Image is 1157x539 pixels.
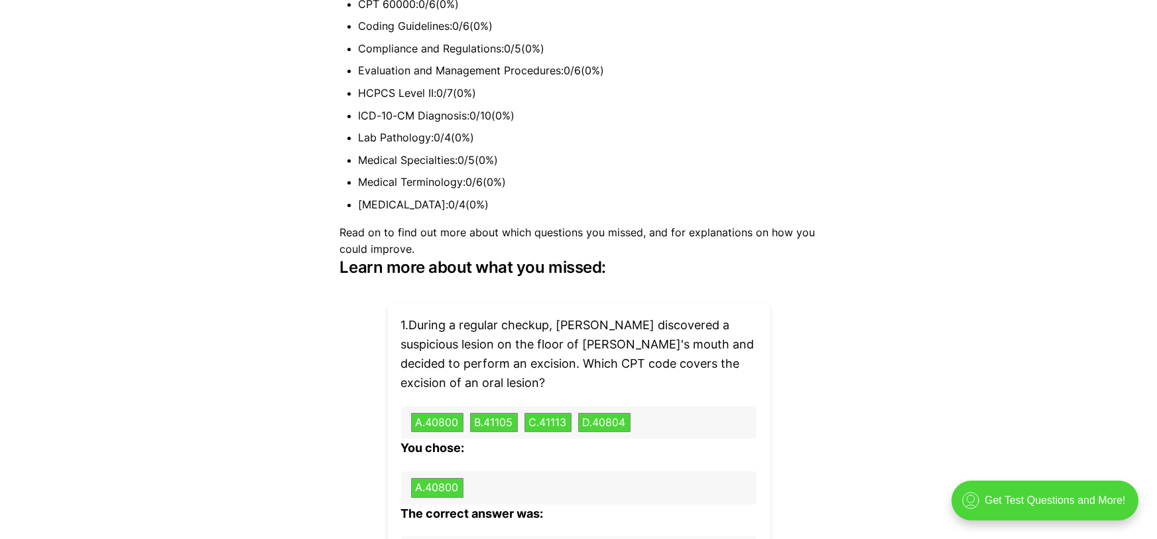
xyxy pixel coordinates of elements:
[401,441,465,455] b: You chose:
[470,413,518,433] button: B.41105
[401,506,544,520] b: The correct answer was:
[524,413,572,433] button: C.41113
[359,85,818,102] li: HCPCS Level II : 0 / 7 ( 0 %)
[340,258,818,277] h3: Learn more about what you missed:
[359,108,818,125] li: ICD-10-CM Diagnosis : 0 / 10 ( 0 %)
[359,62,818,80] li: Evaluation and Management Procedures : 0 / 6 ( 0 %)
[359,196,818,214] li: [MEDICAL_DATA] : 0 / 4 ( 0 %)
[359,152,818,169] li: Medical Specialties : 0 / 5 ( 0 %)
[359,40,818,58] li: Compliance and Regulations : 0 / 5 ( 0 %)
[359,129,818,147] li: Lab Pathology : 0 / 4 ( 0 %)
[340,224,818,258] p: Read on to find out more about which questions you missed, and for explanations on how you could ...
[359,18,818,35] li: Coding Guidelines : 0 / 6 ( 0 %)
[940,474,1157,539] iframe: portal-trigger
[411,413,463,433] button: A.40800
[411,478,463,498] button: A.40800
[359,174,818,191] li: Medical Terminology : 0 / 6 ( 0 %)
[578,413,631,433] button: D.40804
[401,316,757,392] p: 1 . During a regular checkup, [PERSON_NAME] discovered a suspicious lesion on the floor of [PERSO...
